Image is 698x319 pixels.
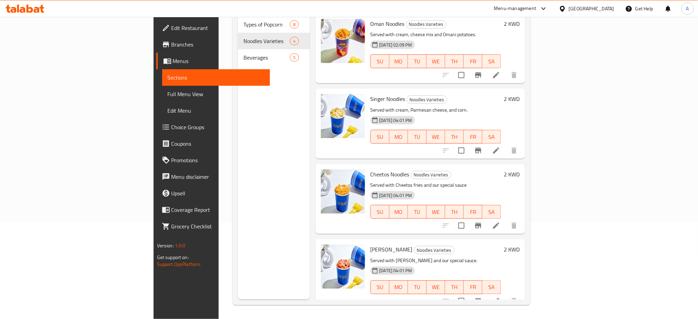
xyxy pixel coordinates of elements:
p: Served with [PERSON_NAME] and our special sauce. [371,256,501,265]
span: TH [448,56,461,66]
span: WE [429,207,442,217]
span: SA [485,207,498,217]
button: WE [427,280,445,294]
button: FR [464,280,482,294]
span: SA [485,56,498,66]
div: Noodles Varieties [407,95,447,104]
button: TU [408,280,427,294]
nav: Menu sections [238,13,310,69]
span: MO [392,282,405,292]
span: FR [467,207,480,217]
a: Edit Restaurant [156,20,270,36]
button: SA [482,54,501,68]
button: SA [482,205,501,219]
span: SU [374,132,387,142]
button: delete [506,293,522,309]
span: FR [467,56,480,66]
span: Noodles Varieties [406,20,446,28]
span: WE [429,282,442,292]
a: Edit menu item [492,222,500,230]
button: TH [445,205,464,219]
span: Select to update [454,218,469,233]
span: Choice Groups [171,123,265,131]
button: delete [506,142,522,159]
div: Types of Popcorn [243,20,290,29]
a: Promotions [156,152,270,168]
span: [DATE] 04:01 PM [377,267,415,274]
span: SA [485,282,498,292]
img: Oman Noodles [321,19,365,63]
div: Noodles Varieties [406,20,447,29]
span: Sections [168,73,265,82]
a: Edit menu item [492,297,500,305]
span: TU [411,56,424,66]
span: 5 [290,54,298,61]
span: Branches [171,40,265,49]
button: SA [482,130,501,144]
button: Branch-specific-item [470,217,487,234]
button: Branch-specific-item [470,293,487,309]
button: TH [445,280,464,294]
span: MO [392,132,405,142]
span: TU [411,282,424,292]
a: Menu disclaimer [156,168,270,185]
span: Coverage Report [171,206,265,214]
span: TH [448,207,461,217]
a: Choice Groups [156,119,270,135]
span: Cheetos Noodles [371,169,409,179]
span: Coupons [171,140,265,148]
span: Upsell [171,189,265,197]
a: Coverage Report [156,202,270,218]
span: MO [392,56,405,66]
span: Beverages [243,53,290,62]
button: WE [427,205,445,219]
button: Branch-specific-item [470,67,487,83]
span: SU [374,282,387,292]
a: Support.OpsPlatform [157,260,201,269]
div: items [290,37,299,45]
button: TH [445,54,464,68]
button: Branch-specific-item [470,142,487,159]
h6: 2 KWD [504,169,520,179]
p: Served with Cheetos fries and our special sauce [371,181,501,189]
p: Served with cream, cheese mix and Omani potatoes. [371,30,501,39]
a: Edit menu item [492,146,500,155]
span: WE [429,132,442,142]
button: TU [408,54,427,68]
span: FR [467,132,480,142]
span: TH [448,282,461,292]
button: MO [389,205,408,219]
span: Promotions [171,156,265,164]
button: FR [464,205,482,219]
button: SU [371,54,389,68]
span: SA [485,132,498,142]
span: [PERSON_NAME] [371,244,413,255]
span: Noodles Varieties [407,96,447,104]
button: delete [506,67,522,83]
img: Singer Noodles [321,94,365,138]
span: Version: [157,241,174,250]
span: SU [374,207,387,217]
a: Grocery Checklist [156,218,270,235]
span: 4 [290,38,298,44]
img: Cheetos Noodles [321,169,365,214]
button: WE [427,130,445,144]
p: Served with cream, Parmesan cheese, and corn. [371,106,501,114]
button: WE [427,54,445,68]
span: 8 [290,21,298,28]
span: Noodles Varieties [411,171,451,179]
span: [DATE] 02:09 PM [377,42,415,48]
span: Noodles Varieties [414,246,454,254]
span: TU [411,132,424,142]
button: FR [464,54,482,68]
span: Grocery Checklist [171,222,265,230]
a: Branches [156,36,270,53]
span: Edit Restaurant [171,24,265,32]
span: Singer Noodles [371,94,405,104]
button: MO [389,54,408,68]
button: TU [408,130,427,144]
span: Oman Noodles [371,19,405,29]
div: Menu-management [494,4,536,13]
a: Upsell [156,185,270,202]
